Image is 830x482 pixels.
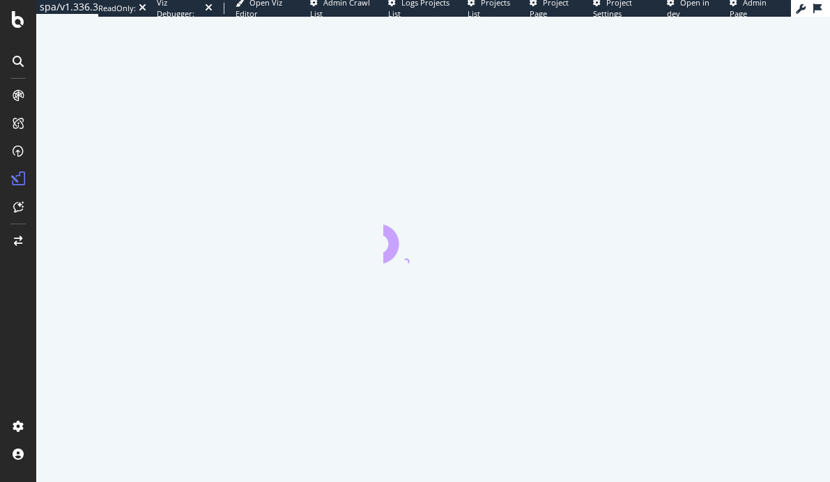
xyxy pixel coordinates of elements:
[383,213,484,263] div: animation
[98,3,136,14] div: ReadOnly:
